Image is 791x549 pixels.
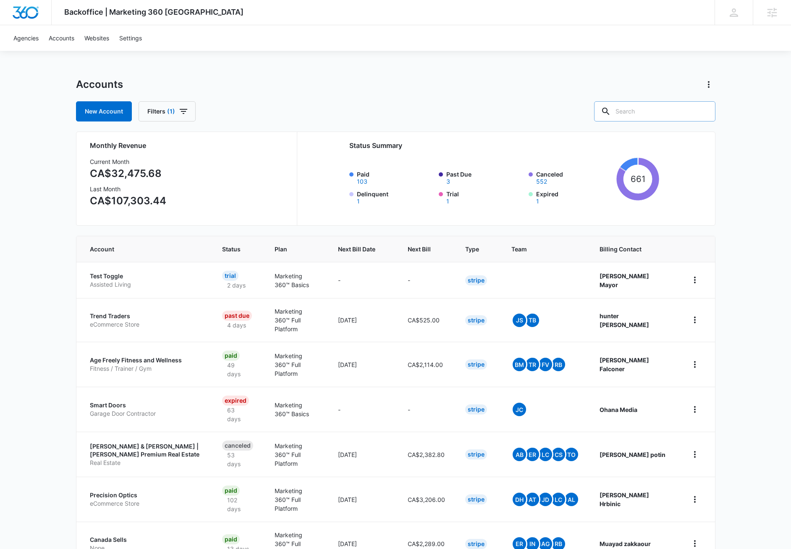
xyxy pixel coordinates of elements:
[90,491,202,507] a: Precision OpticseCommerce Store
[446,170,524,185] label: Past Due
[90,272,202,288] a: Test ToggleAssisted Living
[398,342,455,387] td: CA$2,114.00
[222,441,253,451] div: Canceled
[90,401,202,409] p: Smart Doors
[526,358,539,371] span: TR
[688,448,702,461] button: home
[90,193,166,209] p: CA$107,303.44
[328,262,398,298] td: -
[222,496,254,513] p: 102 days
[275,441,318,468] p: Marketing 360™ Full Platform
[275,351,318,378] p: Marketing 360™ Full Platform
[44,25,79,51] a: Accounts
[90,157,166,166] h3: Current Month
[513,358,526,371] span: BM
[526,448,539,461] span: ER
[349,140,660,150] h2: Status Summary
[539,358,552,371] span: FV
[76,78,123,91] h1: Accounts
[513,314,526,327] span: JS
[398,298,455,342] td: CA$525.00
[465,539,487,549] div: Stripe
[90,280,202,289] p: Assisted Living
[552,493,565,506] span: LC
[565,493,578,506] span: AL
[511,245,567,253] span: Team
[536,198,539,204] button: Expired
[398,387,455,432] td: -
[90,401,202,417] a: Smart DoorsGarage Door Contractor
[465,449,487,459] div: Stripe
[222,245,242,253] span: Status
[275,272,318,289] p: Marketing 360™ Basics
[90,409,202,418] p: Garage Door Contractor
[222,406,254,423] p: 63 days
[357,179,367,185] button: Paid
[446,190,524,204] label: Trial
[222,361,254,378] p: 49 days
[688,403,702,416] button: home
[222,281,251,290] p: 2 days
[539,448,552,461] span: LC
[688,273,702,287] button: home
[114,25,147,51] a: Settings
[90,185,166,193] h3: Last Month
[275,307,318,333] p: Marketing 360™ Full Platform
[275,245,318,253] span: Plan
[167,108,175,114] span: (1)
[465,275,487,285] div: Stripe
[465,494,487,504] div: Stripe
[90,312,202,320] p: Trend Traders
[222,311,252,321] div: Past Due
[465,359,487,370] div: Stripe
[90,364,202,373] p: Fitness / Trainer / Gym
[90,499,202,508] p: eCommerce Store
[90,320,202,329] p: eCommerce Store
[222,451,254,468] p: 53 days
[90,442,202,459] p: [PERSON_NAME] & [PERSON_NAME] | [PERSON_NAME] Premium Real Estate
[222,351,240,361] div: Paid
[275,486,318,513] p: Marketing 360™ Full Platform
[539,493,552,506] span: JD
[513,493,526,506] span: DH
[90,536,202,544] p: Canada Sells
[328,432,398,477] td: [DATE]
[465,404,487,414] div: Stripe
[631,174,645,184] tspan: 661
[76,101,132,121] a: New Account
[688,493,702,506] button: home
[513,403,526,416] span: JC
[90,356,202,364] p: Age Freely Fitness and Wellness
[552,448,565,461] span: CS
[688,313,702,327] button: home
[275,401,318,418] p: Marketing 360™ Basics
[398,432,455,477] td: CA$2,382.80
[90,442,202,467] a: [PERSON_NAME] & [PERSON_NAME] | [PERSON_NAME] Premium Real EstateReal Estate
[398,477,455,522] td: CA$3,206.00
[79,25,114,51] a: Websites
[338,245,375,253] span: Next Bill Date
[552,358,565,371] span: RB
[600,540,651,547] strong: Muayad zakkaour
[600,491,649,507] strong: [PERSON_NAME] Hrbinic
[600,356,649,372] strong: [PERSON_NAME] Falconer
[357,190,434,204] label: Delinquent
[222,486,240,496] div: Paid
[446,179,450,185] button: Past Due
[513,448,526,461] span: AB
[465,245,479,253] span: Type
[702,78,715,91] button: Actions
[688,358,702,371] button: home
[565,448,578,461] span: TO
[90,312,202,328] a: Trend TraderseCommerce Store
[594,101,715,121] input: Search
[408,245,433,253] span: Next Bill
[526,314,539,327] span: TB
[357,170,434,185] label: Paid
[222,396,249,406] div: Expired
[90,459,202,467] p: Real Estate
[328,298,398,342] td: [DATE]
[398,262,455,298] td: -
[90,245,190,253] span: Account
[536,170,613,185] label: Canceled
